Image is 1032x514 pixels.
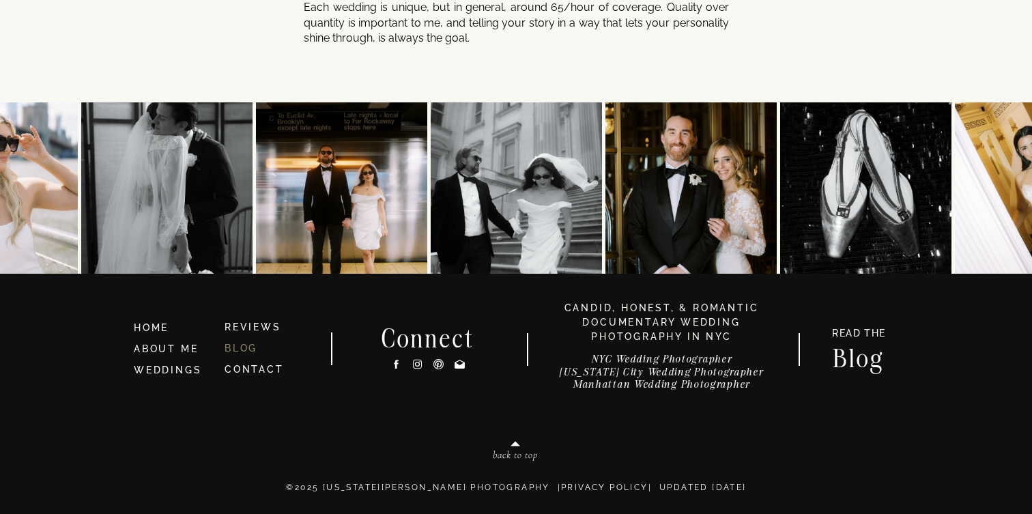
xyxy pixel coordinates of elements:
[81,102,253,274] img: Anna & Felipe — embracing the moment, and the magic follows.
[780,102,951,274] img: Party 4 the Zarones
[540,353,783,397] h3: NYC Wedding Photographer [US_STATE] City Wedding Photographer Manhattan Wedding Photographer
[134,343,198,354] a: ABOUT ME
[561,483,648,492] a: Privacy Policy
[225,343,257,354] a: BLOG
[540,353,783,397] a: NYC Wedding Photographer[US_STATE] City Wedding PhotographerManhattan Wedding Photographer
[106,481,926,509] p: ©2025 [US_STATE][PERSON_NAME] PHOTOGRAPHY | | Updated [DATE]
[819,346,898,367] a: Blog
[605,102,777,274] img: A&R at The Beekman
[825,328,893,343] a: READ THE
[364,326,492,348] h2: Connect
[435,450,596,465] a: back to top
[225,322,281,332] a: REVIEWS
[225,364,284,375] a: CONTACT
[431,102,602,274] img: Kat & Jett, NYC style
[134,365,201,375] a: WEDDINGS
[256,102,427,274] img: K&J
[134,321,213,336] a: HOME
[547,301,776,344] h3: candid, honest, & romantic Documentary Wedding photography in nyc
